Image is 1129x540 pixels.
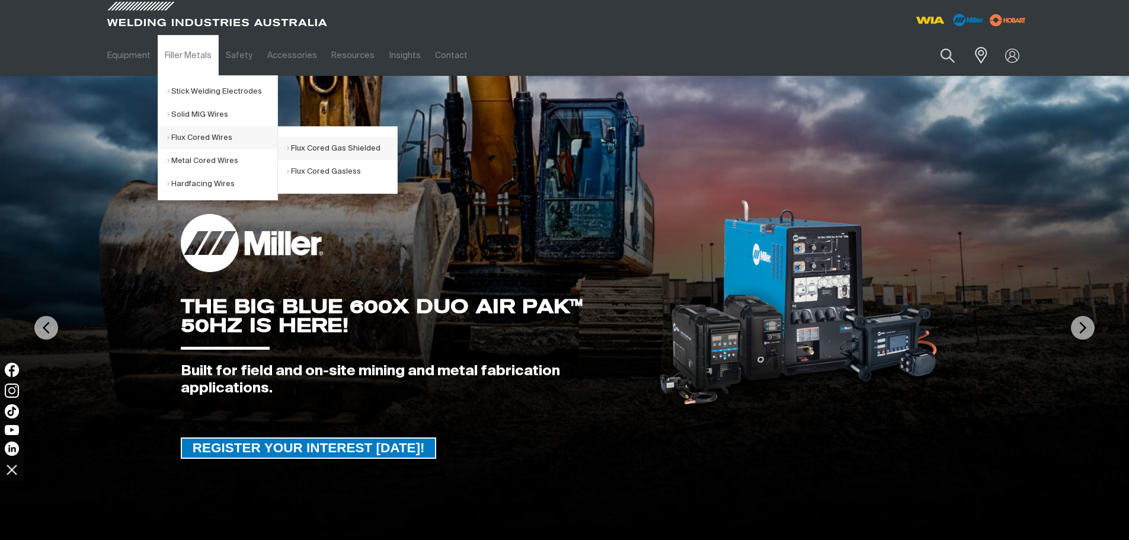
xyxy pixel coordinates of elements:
[5,425,19,435] img: YouTube
[5,384,19,398] img: Instagram
[158,35,219,76] a: Filler Metals
[181,437,437,459] a: REGISTER YOUR INTEREST TODAY!
[986,11,1029,29] img: miller
[219,35,260,76] a: Safety
[100,35,158,76] a: Equipment
[158,75,278,200] ul: Filler Metals Submenu
[100,35,797,76] nav: Main
[167,103,277,126] a: Solid MIG Wires
[181,363,640,397] div: Built for field and on-site mining and metal fabrication applications.
[167,172,277,196] a: Hardfacing Wires
[167,80,277,103] a: Stick Welding Electrodes
[2,459,22,480] img: hide socials
[1071,316,1095,340] img: NextArrow
[287,160,397,183] a: Flux Cored Gasless
[428,35,475,76] a: Contact
[5,363,19,377] img: Facebook
[181,297,640,335] div: THE BIG BLUE 600X DUO AIR PAK™ 50HZ IS HERE!
[382,35,427,76] a: Insights
[287,137,397,160] a: Flux Cored Gas Shielded
[167,149,277,172] a: Metal Cored Wires
[5,442,19,456] img: LinkedIn
[324,35,382,76] a: Resources
[260,35,324,76] a: Accessories
[167,126,277,149] a: Flux Cored Wires
[277,126,398,194] ul: Flux Cored Wires Submenu
[5,404,19,418] img: TikTok
[182,437,436,459] span: REGISTER YOUR INTEREST [DATE]!
[34,316,58,340] img: PrevArrow
[912,41,967,69] input: Product name or item number...
[927,41,968,69] button: Search products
